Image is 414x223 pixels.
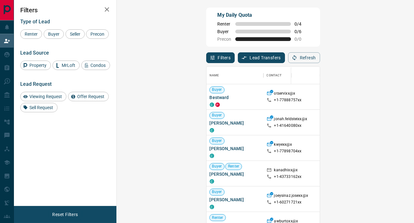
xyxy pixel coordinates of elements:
p: +1- 60271721xx [274,200,302,205]
span: Precon [218,37,232,42]
span: 0 / 6 [295,29,309,34]
span: 0 / 0 [295,37,309,42]
span: Bestward [210,94,260,101]
div: MrLoft [53,61,80,70]
h2: Filters [20,6,110,14]
span: Buyer [218,29,232,34]
p: +1- 43733162xx [274,174,302,179]
div: Seller [65,29,85,39]
button: Reset Filters [48,209,82,220]
p: kanadhixx@x [274,167,298,174]
div: Name [207,67,263,84]
div: Sell Request [20,103,58,112]
p: +1- 41640080xx [274,123,302,128]
p: jonah.feldsteixx@x [274,116,307,123]
div: condos.ca [210,179,214,184]
span: Precon [88,32,107,37]
div: Offer Request [68,92,109,101]
span: Lead Request [20,81,52,87]
span: [PERSON_NAME] [210,145,260,152]
button: Filters [206,52,235,63]
p: My Daily Quota [218,11,309,19]
p: kwyexx@x [274,142,292,149]
span: Buyer [210,164,225,169]
span: Buyer [210,189,225,195]
div: Buyer [44,29,64,39]
span: Condos [88,63,108,68]
span: Renter [226,164,242,169]
div: condos.ca [210,154,214,158]
div: condos.ca [210,205,214,209]
span: Buyer [210,87,225,92]
span: Renter [210,215,226,220]
span: Renter [218,21,232,26]
div: Contact [263,67,314,84]
p: +1- 77888757xx [274,97,302,103]
span: 0 / 4 [295,21,309,26]
span: Renter [22,32,40,37]
div: Condos [81,61,110,70]
p: +1- 77898704xx [274,149,302,154]
span: Buyer [210,113,225,118]
div: property.ca [215,103,220,107]
p: otservixx@x [274,91,295,97]
div: condos.ca [210,103,214,107]
span: Buyer [210,138,225,144]
div: Renter [20,29,42,39]
span: Property [27,63,49,68]
span: Offer Request [75,94,107,99]
span: [PERSON_NAME] [210,197,260,203]
div: Name [210,67,219,84]
div: condos.ca [210,128,214,132]
span: [PERSON_NAME] [210,171,260,177]
span: Lead Source [20,50,49,56]
span: Sell Request [27,105,55,110]
button: Lead Transfers [238,52,285,63]
p: joeysinaz.josexx@x [274,193,308,200]
span: [PERSON_NAME] [210,120,260,126]
div: Viewing Request [20,92,66,101]
div: Contact [267,67,282,84]
div: Property [20,61,51,70]
span: Seller [68,32,83,37]
div: Precon [86,29,109,39]
span: Type of Lead [20,19,50,25]
span: Buyer [46,32,62,37]
span: Viewing Request [27,94,64,99]
span: MrLoft [59,63,77,68]
button: Refresh [288,52,320,63]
